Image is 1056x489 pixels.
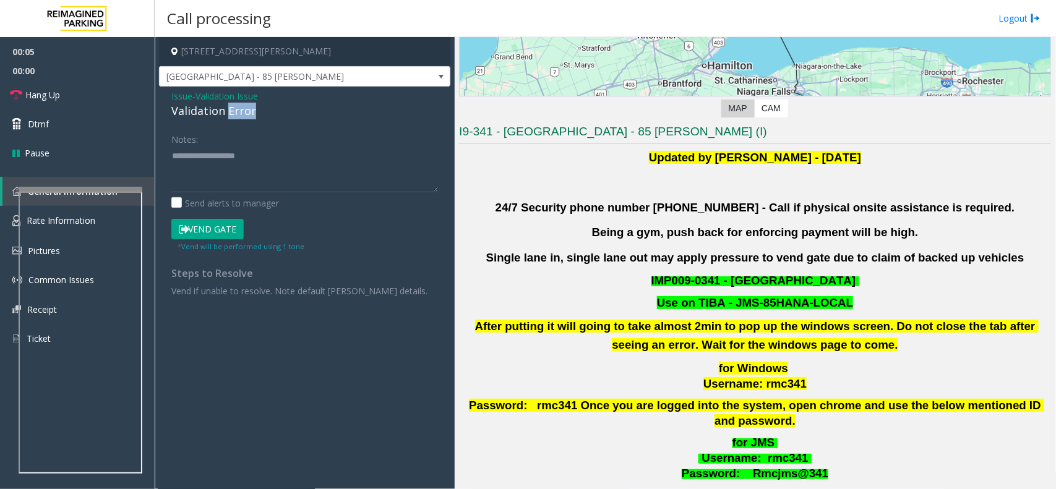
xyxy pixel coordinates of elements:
[12,275,22,285] img: 'icon'
[651,274,856,287] span: IMP009-0341 - [GEOGRAPHIC_DATA]
[25,147,49,159] span: Pause
[496,201,1015,214] b: 24/7 Security phone number [PHONE_NUMBER] - Call if physical onsite assistance is required.
[732,436,775,449] span: for JMS
[192,90,258,102] span: -
[12,305,21,313] img: 'icon'
[649,151,861,164] b: Updated by [PERSON_NAME] - [DATE]
[2,177,155,206] a: General Information
[682,467,828,480] span: Password: Rmcjms@341
[12,215,20,226] img: 'icon'
[12,187,22,196] img: 'icon'
[469,399,1044,427] span: Password: rmc341 Once you are logged into the system, open chrome and use the below mentioned ID ...
[486,251,1024,264] b: Single lane in, single lane out may apply pressure to vend gate due to claim of backed up vehicles
[160,67,392,87] span: [GEOGRAPHIC_DATA] - 85 [PERSON_NAME]
[758,451,809,464] span: : rmc341
[1031,12,1041,25] img: logout
[12,247,22,255] img: 'icon'
[475,320,1039,351] b: After putting it will going to take almost 2min to pop up the windows screen. Do not close the ta...
[159,37,450,66] h4: [STREET_ADDRESS][PERSON_NAME]
[998,12,1041,25] a: Logout
[171,129,198,146] label: Notes:
[754,100,788,117] label: CAM
[592,226,919,239] b: Being a gym, push back for enforcing payment will be high.
[702,451,758,464] span: Username
[171,197,279,210] label: Send alerts to manager
[195,90,258,103] span: Validation Issue
[28,117,49,130] span: Dtmf
[25,88,60,101] span: Hang Up
[719,362,788,375] span: for Windows
[171,103,438,119] div: Validation Error
[171,90,192,103] span: Issue
[721,100,755,117] label: Map
[12,333,20,344] img: 'icon'
[171,284,438,297] p: Vend if unable to resolve. Note default [PERSON_NAME] details.
[171,219,244,240] button: Vend Gate
[28,185,118,197] span: General Information
[161,3,277,33] h3: Call processing
[171,268,438,279] h4: Steps to Resolve
[178,242,304,251] small: Vend will be performed using 1 tone
[703,377,807,390] span: Username: rmc341
[459,124,1051,144] h3: I9-341 - [GEOGRAPHIC_DATA] - 85 [PERSON_NAME] (I)
[657,296,853,309] font: Use on TIBA - JMS-85HANA-LOCAL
